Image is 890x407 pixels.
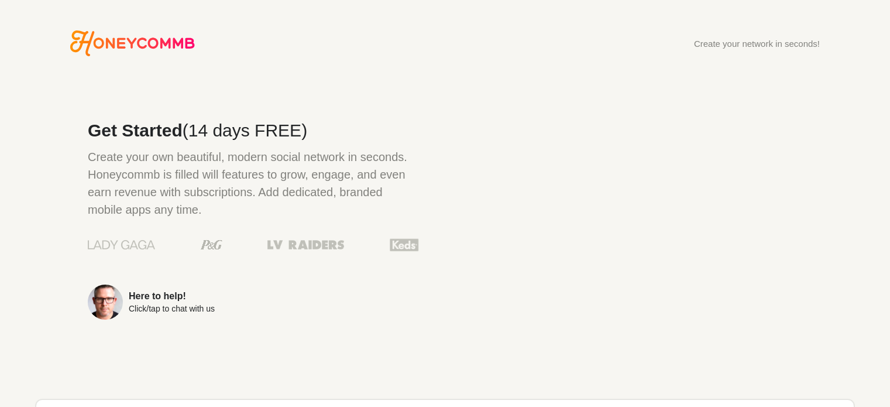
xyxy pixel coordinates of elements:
[88,122,419,139] h2: Get Started
[88,148,419,218] p: Create your own beautiful, modern social network in seconds. Honeycommb is filled will features t...
[129,305,215,313] div: Click/tap to chat with us
[183,121,307,140] span: (14 days FREE)
[844,361,872,389] iframe: Intercom live chat
[201,240,222,249] img: Procter & Gamble
[88,285,419,320] a: Here to help!Click/tap to chat with us
[129,292,215,301] div: Here to help!
[88,285,123,320] img: Sean
[694,39,820,48] div: Create your network in seconds!
[88,236,155,254] img: Lady Gaga
[267,240,344,249] img: Las Vegas Raiders
[70,30,195,56] svg: Honeycommb
[390,237,419,252] img: Keds
[70,30,195,56] a: Go to Honeycommb homepage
